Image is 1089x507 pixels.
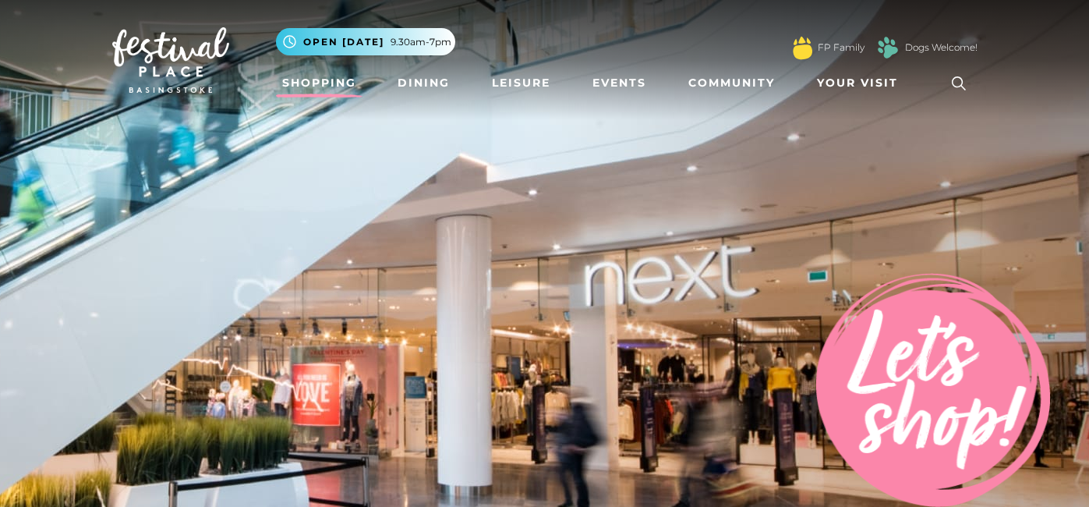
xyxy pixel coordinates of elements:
[391,69,456,97] a: Dining
[817,75,898,91] span: Your Visit
[811,69,912,97] a: Your Visit
[586,69,652,97] a: Events
[391,35,451,49] span: 9.30am-7pm
[112,27,229,93] img: Festival Place Logo
[818,41,864,55] a: FP Family
[682,69,781,97] a: Community
[486,69,557,97] a: Leisure
[303,35,384,49] span: Open [DATE]
[276,69,362,97] a: Shopping
[276,28,455,55] button: Open [DATE] 9.30am-7pm
[905,41,978,55] a: Dogs Welcome!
